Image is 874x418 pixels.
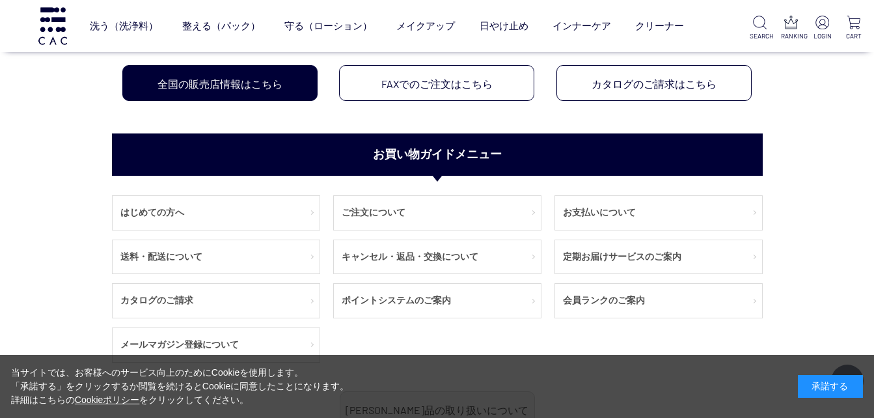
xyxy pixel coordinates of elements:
[812,16,832,41] a: LOGIN
[843,16,864,41] a: CART
[480,8,528,43] a: 日やけ止め
[843,31,864,41] p: CART
[75,395,140,405] a: Cookieポリシー
[334,284,541,318] a: ポイントシステムのご案内
[90,8,158,43] a: 洗う（洗浄料）
[555,240,762,274] a: 定期お届けサービスのご案内
[334,240,541,274] a: キャンセル・返品・交換について
[182,8,260,43] a: 整える（パック）
[553,8,611,43] a: インナーケア
[635,8,684,43] a: クリーナー
[556,65,752,101] a: カタログのご請求はこちら
[781,16,801,41] a: RANKING
[122,65,318,101] a: 全国の販売店情報はこちら
[36,7,69,44] img: logo
[284,8,372,43] a: 守る（ローション）
[781,31,801,41] p: RANKING
[812,31,832,41] p: LOGIN
[555,284,762,318] a: 会員ランクのご案内
[750,16,770,41] a: SEARCH
[11,366,349,407] div: 当サイトでは、お客様へのサービス向上のためにCookieを使用します。 「承諾する」をクリックするか閲覧を続けるとCookieに同意したことになります。 詳細はこちらの をクリックしてください。
[113,196,320,230] a: はじめての方へ
[396,8,455,43] a: メイクアップ
[113,240,320,274] a: 送料・配送について
[750,31,770,41] p: SEARCH
[339,65,534,101] a: FAXでのご注文はこちら
[112,133,763,176] h2: お買い物ガイドメニュー
[334,196,541,230] a: ご注文について
[555,196,762,230] a: お支払いについて
[113,328,320,362] a: メールマガジン登録について
[113,284,320,318] a: カタログのご請求
[798,375,863,398] div: 承諾する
